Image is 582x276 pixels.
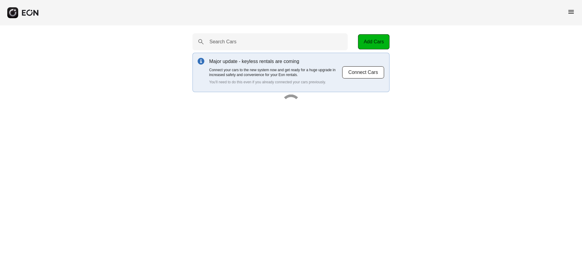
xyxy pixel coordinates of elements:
[209,80,342,85] p: You'll need to do this even if you already connected your cars previously.
[209,38,236,45] label: Search Cars
[567,8,575,15] span: menu
[358,34,390,49] button: Add Cars
[209,58,342,65] p: Major update - keyless rentals are coming
[198,58,204,65] img: info
[342,66,384,79] button: Connect Cars
[209,68,342,77] p: Connect your cars to the new system now and get ready for a huge upgrade in increased safety and ...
